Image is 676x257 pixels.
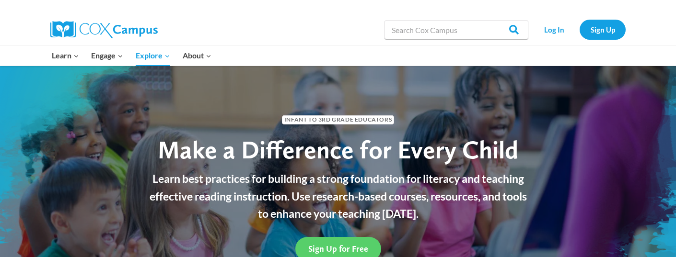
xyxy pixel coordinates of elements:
[385,20,528,39] input: Search Cox Campus
[50,21,158,38] img: Cox Campus
[580,20,626,39] a: Sign Up
[183,49,211,62] span: About
[144,170,532,223] p: Learn best practices for building a strong foundation for literacy and teaching effective reading...
[282,115,394,124] span: Infant to 3rd Grade Educators
[533,20,575,39] a: Log In
[533,20,626,39] nav: Secondary Navigation
[136,49,170,62] span: Explore
[308,244,368,254] span: Sign Up for Free
[52,49,79,62] span: Learn
[46,45,217,66] nav: Primary Navigation
[158,134,518,165] span: Make a Difference for Every Child
[91,49,123,62] span: Engage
